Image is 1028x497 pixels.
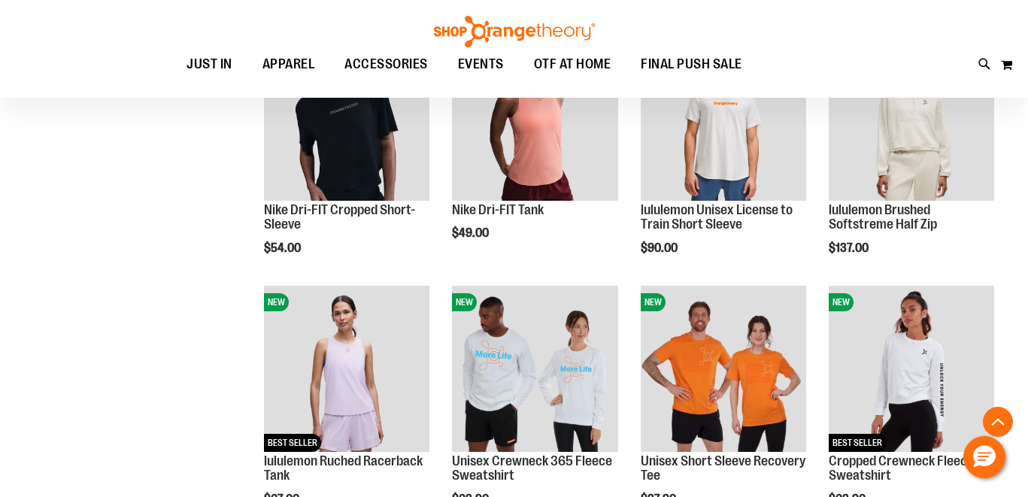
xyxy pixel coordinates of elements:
[452,286,617,451] img: Unisex Crewneck 365 Fleece Sweatshirt
[963,436,1005,478] button: Hello, have a question? Let’s chat.
[641,35,806,202] a: lululemon Unisex License to Train Short SleeveNEW
[829,35,994,200] img: lululemon Brushed Softstreme Half Zip
[641,286,806,453] a: Unisex Short Sleeve Recovery TeeNEW
[444,27,625,278] div: product
[452,35,617,202] a: Nike Dri-FIT TankNEW
[829,293,854,311] span: NEW
[452,226,491,240] span: $49.00
[641,241,680,255] span: $90.00
[519,47,626,82] a: OTF AT HOME
[641,286,806,451] img: Unisex Short Sleeve Recovery Tee
[534,47,611,81] span: OTF AT HOME
[829,453,974,483] a: Cropped Crewneck Fleece Sweatshirt
[264,202,415,232] a: Nike Dri-FIT Cropped Short-Sleeve
[641,293,666,311] span: NEW
[264,286,429,453] a: lululemon Ruched Racerback TankNEWBEST SELLER
[641,47,742,81] span: FINAL PUSH SALE
[829,202,937,232] a: lululemon Brushed Softstreme Half Zip
[186,47,232,81] span: JUST IN
[829,286,994,453] a: Cropped Crewneck Fleece SweatshirtNEWBEST SELLER
[452,293,477,311] span: NEW
[641,35,806,200] img: lululemon Unisex License to Train Short Sleeve
[432,16,597,47] img: Shop Orangetheory
[264,293,289,311] span: NEW
[344,47,428,81] span: ACCESSORIES
[171,47,247,81] a: JUST IN
[633,27,814,293] div: product
[452,453,612,483] a: Unisex Crewneck 365 Fleece Sweatshirt
[452,202,544,217] a: Nike Dri-FIT Tank
[264,35,429,202] a: Nike Dri-FIT Cropped Short-SleeveNEW
[829,286,994,451] img: Cropped Crewneck Fleece Sweatshirt
[264,453,423,483] a: lululemon Ruched Racerback Tank
[641,202,793,232] a: lululemon Unisex License to Train Short Sleeve
[641,453,805,483] a: Unisex Short Sleeve Recovery Tee
[452,35,617,200] img: Nike Dri-FIT Tank
[821,27,1002,293] div: product
[264,286,429,451] img: lululemon Ruched Racerback Tank
[983,407,1013,437] button: Back To Top
[329,47,443,82] a: ACCESSORIES
[626,47,757,82] a: FINAL PUSH SALE
[262,47,315,81] span: APPAREL
[264,35,429,200] img: Nike Dri-FIT Cropped Short-Sleeve
[458,47,504,81] span: EVENTS
[247,47,330,82] a: APPAREL
[452,286,617,453] a: Unisex Crewneck 365 Fleece SweatshirtNEW
[829,35,994,202] a: lululemon Brushed Softstreme Half ZipNEW
[256,27,437,293] div: product
[264,434,321,452] span: BEST SELLER
[443,47,519,82] a: EVENTS
[829,434,886,452] span: BEST SELLER
[829,241,871,255] span: $137.00
[264,241,303,255] span: $54.00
